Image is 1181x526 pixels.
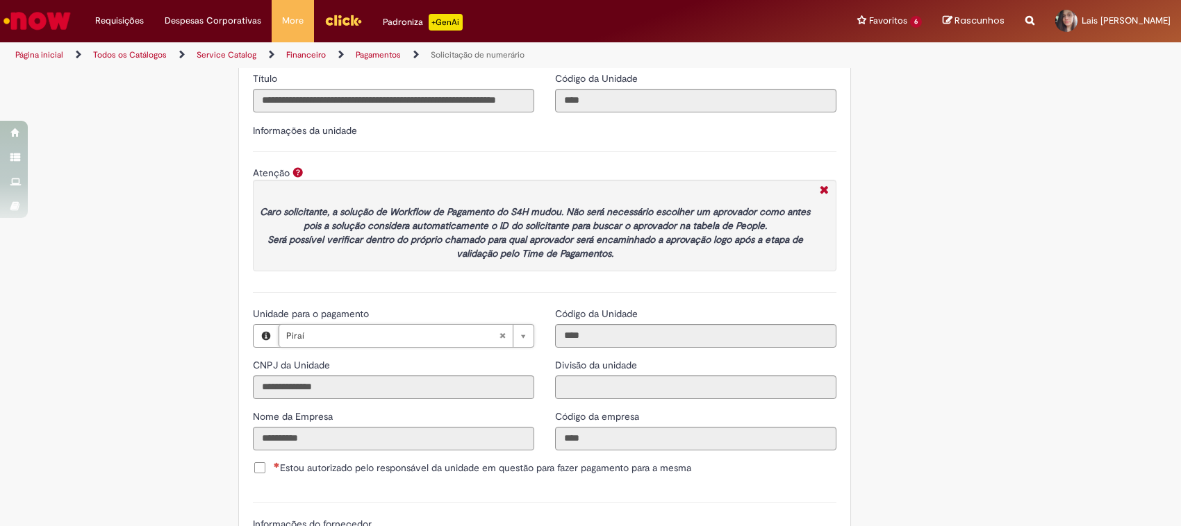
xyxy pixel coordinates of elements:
span: Requisições [95,14,144,28]
input: Título [253,89,534,112]
span: Estou autorizado pelo responsável da unidade em questão para fazer pagamento para a mesma [274,461,691,475]
a: Pagamentos [356,49,401,60]
label: Somente leitura - Código da Unidade [555,71,641,85]
input: Código da Unidade [555,324,836,348]
button: Unidade para o pagamento, Visualizar este registro Piraí [254,325,279,347]
div: Padroniza [383,14,463,31]
i: Fechar More information Por question_atencao_info_sap [816,184,832,198]
span: Ajuda para Atenção [290,167,306,178]
a: Todos os Catálogos [93,49,167,60]
span: Somente leitura - Código da empresa [555,410,642,423]
span: Favoritos [869,14,907,28]
span: Despesas Corporativas [165,14,261,28]
span: Somente leitura - CNPJ da Unidade [253,359,333,371]
a: Service Catalog [197,49,256,60]
abbr: Limpar campo Unidade para o pagamento [492,325,513,347]
input: Código da Unidade [555,89,836,112]
input: Nome da Empresa [253,427,534,450]
a: Solicitação de numerário [431,49,525,60]
strong: Caro solicitante, a solução de Workflow de Pagamento do S4H mudou. Não será necessário escolher u... [260,205,810,232]
input: CNPJ da Unidade [253,375,534,399]
p: +GenAi [429,14,463,31]
span: Somente leitura - Divisão da unidade [555,359,640,371]
a: Página inicial [15,49,63,60]
span: More [282,14,304,28]
span: 6 [910,16,922,28]
span: Rascunhos [955,14,1005,27]
span: Piraí [286,325,499,347]
a: Financeiro [286,49,326,60]
label: Informações da unidade [253,124,357,137]
span: Somente leitura - Nome da Empresa [253,410,336,423]
span: Somente leitura - Código da Unidade [555,307,641,320]
label: Somente leitura - Título [253,71,280,85]
input: Divisão da unidade [555,375,836,399]
strong: Será possível verificar dentro do próprio chamado para qual aprovador será encaminhado a aprovaçã... [267,233,803,260]
a: Rascunhos [943,15,1005,28]
img: ServiceNow [1,7,73,35]
input: Código da empresa [555,427,836,450]
span: Unidade para o pagamento [253,307,372,320]
img: click_logo_yellow_360x200.png [324,10,362,31]
label: Atenção [253,167,290,179]
a: PiraíLimpar campo Unidade para o pagamento [279,325,534,347]
ul: Trilhas de página [10,42,777,68]
span: Necessários [274,462,280,468]
span: Lais [PERSON_NAME] [1082,15,1171,26]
